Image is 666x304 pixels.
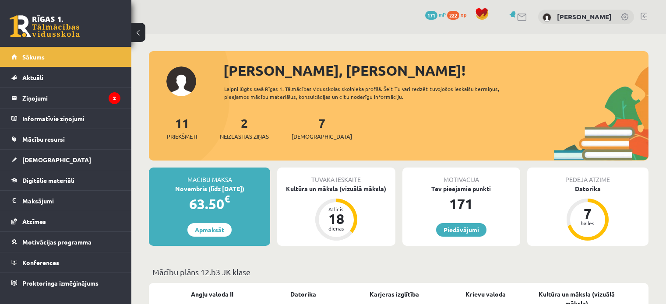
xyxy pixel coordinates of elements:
[11,47,120,67] a: Sākums
[11,252,120,273] a: Konferences
[11,150,120,170] a: [DEMOGRAPHIC_DATA]
[290,290,316,299] a: Datorika
[10,15,80,37] a: Rīgas 1. Tālmācības vidusskola
[149,184,270,193] div: Novembris (līdz [DATE])
[527,168,648,184] div: Pēdējā atzīme
[574,220,601,226] div: balles
[22,156,91,164] span: [DEMOGRAPHIC_DATA]
[22,53,45,61] span: Sākums
[574,206,601,220] div: 7
[402,193,520,214] div: 171
[439,11,446,18] span: mP
[527,184,648,242] a: Datorika 7 balles
[11,191,120,211] a: Maksājumi
[11,67,120,87] a: Aktuāli
[11,129,120,149] a: Mācību resursi
[149,168,270,184] div: Mācību maksa
[436,223,486,237] a: Piedāvājumi
[425,11,437,20] span: 171
[22,135,65,143] span: Mācību resursi
[22,73,43,81] span: Aktuāli
[323,206,349,212] div: Atlicis
[277,184,395,193] div: Kultūra un māksla (vizuālā māksla)
[22,191,120,211] legend: Maksājumi
[191,290,233,299] a: Angļu valoda II
[557,12,612,21] a: [PERSON_NAME]
[109,92,120,104] i: 2
[11,108,120,129] a: Informatīvie ziņojumi
[11,170,120,190] a: Digitālie materiāli
[22,238,92,246] span: Motivācijas programma
[22,176,74,184] span: Digitālie materiāli
[543,13,551,22] img: Kārlis Strautmanis
[220,115,269,141] a: 2Neizlasītās ziņas
[527,184,648,193] div: Datorika
[402,168,520,184] div: Motivācija
[167,115,197,141] a: 11Priekšmeti
[220,132,269,141] span: Neizlasītās ziņas
[152,266,645,278] p: Mācību plāns 12.b3 JK klase
[323,226,349,231] div: dienas
[461,11,466,18] span: xp
[465,290,506,299] a: Krievu valoda
[277,168,395,184] div: Tuvākā ieskaite
[402,184,520,193] div: Tev pieejamie punkti
[11,211,120,231] a: Atzīmes
[370,290,419,299] a: Karjeras izglītība
[292,132,352,141] span: [DEMOGRAPHIC_DATA]
[277,184,395,242] a: Kultūra un māksla (vizuālā māksla) Atlicis 18 dienas
[22,217,46,225] span: Atzīmes
[149,193,270,214] div: 63.50
[223,60,648,81] div: [PERSON_NAME], [PERSON_NAME]!
[447,11,471,18] a: 222 xp
[224,85,524,101] div: Laipni lūgts savā Rīgas 1. Tālmācības vidusskolas skolnieka profilā. Šeit Tu vari redzēt tuvojošo...
[22,108,120,129] legend: Informatīvie ziņojumi
[11,88,120,108] a: Ziņojumi2
[187,223,232,237] a: Apmaksāt
[22,259,59,266] span: Konferences
[323,212,349,226] div: 18
[425,11,446,18] a: 171 mP
[22,279,99,287] span: Proktoringa izmēģinājums
[11,273,120,293] a: Proktoringa izmēģinājums
[22,88,120,108] legend: Ziņojumi
[224,192,230,205] span: €
[447,11,459,20] span: 222
[11,232,120,252] a: Motivācijas programma
[167,132,197,141] span: Priekšmeti
[292,115,352,141] a: 7[DEMOGRAPHIC_DATA]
